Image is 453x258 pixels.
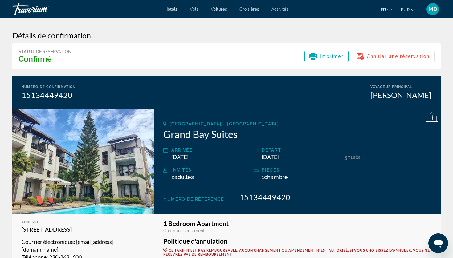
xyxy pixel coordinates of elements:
iframe: Bouton de lancement de la fenêtre de messagerie [428,233,448,253]
span: Ce tarif n'est pas remboursable. Aucun changement ou amendement n'est autorisé. Si vous choisisse... [163,248,430,256]
span: Imprimer [320,54,344,59]
span: Numéro de réference [163,197,224,202]
h2: Grand Bay Suites [163,128,431,140]
a: Vols [190,7,198,12]
h3: 1 Bedroom Apartment [163,220,431,227]
button: Imprimer [304,51,349,62]
div: Adresse [22,220,145,224]
div: Voyageur principal [370,85,431,89]
span: 3 [344,154,347,160]
span: 1 [262,174,288,180]
div: Numéro de confirmation [22,85,75,89]
div: [PERSON_NAME] [370,90,431,100]
a: Activités [271,7,288,12]
a: Hôtels [165,7,178,12]
button: Change currency [401,5,415,14]
p: [STREET_ADDRESS] [22,226,145,233]
button: Change language [381,5,392,14]
div: Départ [262,146,341,154]
span: [DATE] [262,154,279,160]
span: [DATE] [171,154,189,160]
span: fr [381,7,386,12]
h3: Politique d'annulation [163,238,431,244]
h3: Détails de confirmation [12,31,441,40]
span: Courrier électronique [22,238,74,245]
span: nuits [347,154,360,160]
a: Annuler une réservation [352,52,435,59]
span: Adultes [174,174,194,180]
div: Statut de réservation [18,49,71,54]
span: [GEOGRAPHIC_DATA], , [GEOGRAPHIC_DATA] [169,121,279,126]
span: Chambre seulement [163,228,205,233]
span: 2 [171,174,194,180]
div: Arrivée [171,146,251,154]
h3: Confirmé [18,54,71,63]
span: EUR [401,7,410,12]
button: User Menu [425,3,441,16]
span: MD [428,6,437,12]
a: Voitures [211,7,227,12]
div: pièces [262,166,341,174]
span: Chambre [264,174,288,180]
a: Travorium [12,1,74,17]
div: Invités [171,166,251,174]
div: 15134449420 [22,90,75,100]
span: Annuler une réservation [367,54,430,59]
a: Croisières [239,7,259,12]
span: 15134449420 [239,193,290,202]
button: Annuler une réservation [352,51,435,62]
